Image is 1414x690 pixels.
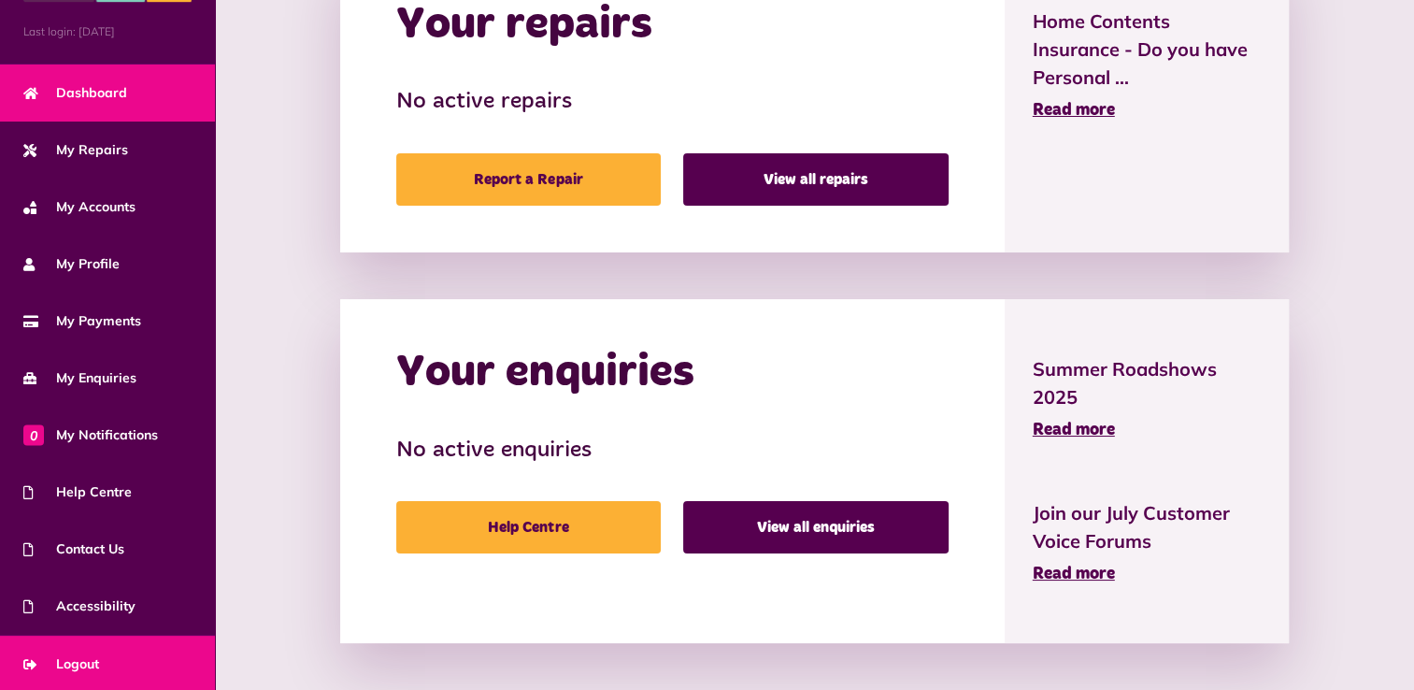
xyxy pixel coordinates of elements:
span: Accessibility [23,597,136,616]
a: Summer Roadshows 2025 Read more [1033,355,1262,443]
a: Report a Repair [396,153,662,206]
a: Join our July Customer Voice Forums Read more [1033,499,1262,587]
span: My Accounts [23,197,136,217]
span: Join our July Customer Voice Forums [1033,499,1262,555]
span: Help Centre [23,482,132,502]
span: Read more [1033,422,1115,438]
span: Summer Roadshows 2025 [1033,355,1262,411]
a: View all enquiries [683,501,949,553]
a: Help Centre [396,501,662,553]
span: My Profile [23,254,120,274]
h3: No active repairs [396,89,949,116]
span: Read more [1033,102,1115,119]
span: Contact Us [23,539,124,559]
a: Home Contents Insurance - Do you have Personal ... Read more [1033,7,1262,123]
a: View all repairs [683,153,949,206]
span: My Payments [23,311,141,331]
span: Last login: [DATE] [23,23,192,40]
span: My Notifications [23,425,158,445]
span: Read more [1033,566,1115,582]
span: My Repairs [23,140,128,160]
span: My Enquiries [23,368,136,388]
h2: Your enquiries [396,346,694,400]
span: Dashboard [23,83,127,103]
span: 0 [23,424,44,445]
span: Home Contents Insurance - Do you have Personal ... [1033,7,1262,92]
span: Logout [23,654,99,674]
h3: No active enquiries [396,438,949,465]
